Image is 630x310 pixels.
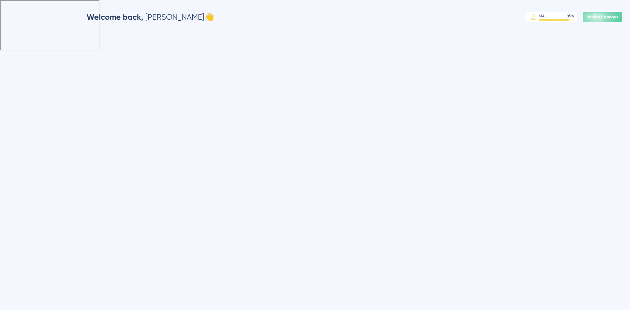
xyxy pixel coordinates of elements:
[87,12,214,22] div: [PERSON_NAME] 👋
[567,13,574,19] div: 85 %
[587,14,618,20] span: Publish Changes
[539,13,547,19] div: MAU
[87,12,143,22] span: Welcome back,
[583,12,622,22] button: Publish Changes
